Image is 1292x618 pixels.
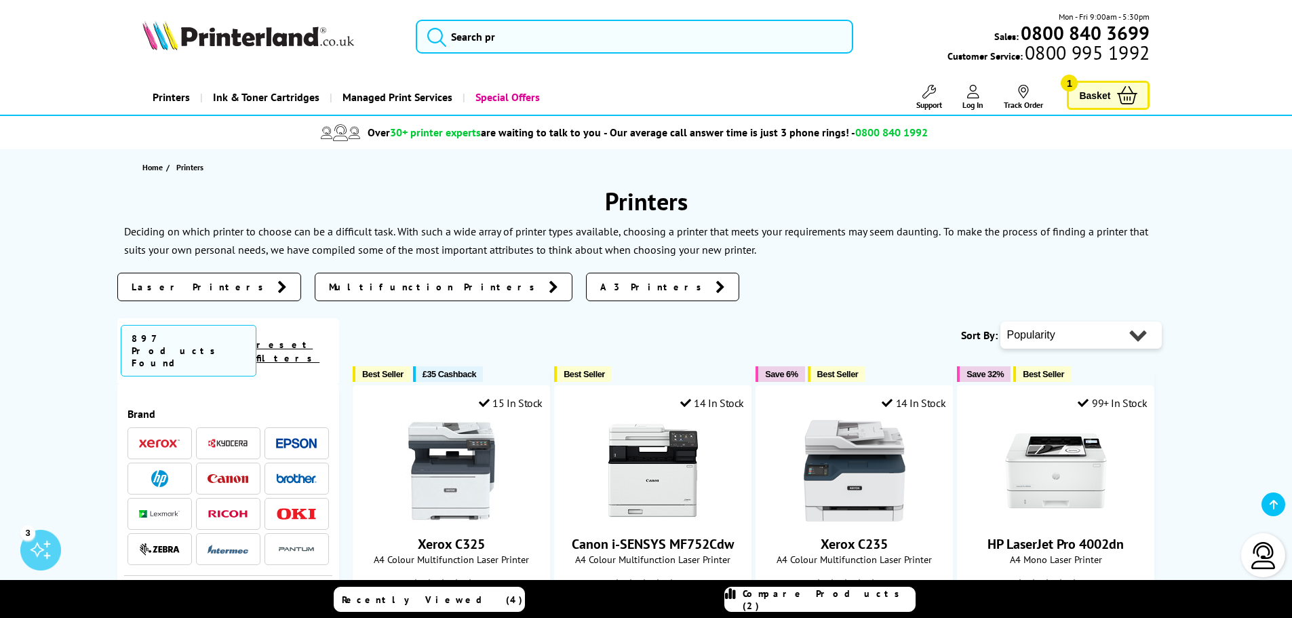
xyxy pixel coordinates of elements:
[139,435,180,452] a: Xerox
[401,511,503,524] a: Xerox C325
[423,369,476,379] span: £35 Cashback
[883,573,897,598] span: (57)
[1019,26,1150,39] a: 0800 840 3699
[821,535,888,553] a: Xerox C235
[416,20,853,54] input: Search pr
[855,125,928,139] span: 0800 840 1992
[680,396,744,410] div: 14 In Stock
[200,80,330,115] a: Ink & Toner Cartridges
[315,273,572,301] a: Multifunction Printers
[117,185,1175,217] h1: Printers
[401,420,503,522] img: Xerox C325
[1005,511,1107,524] a: HP LaserJet Pro 4002dn
[962,100,983,110] span: Log In
[276,505,317,522] a: OKI
[1079,86,1110,104] span: Basket
[276,435,317,452] a: Epson
[1023,369,1064,379] span: Best Seller
[121,325,257,376] span: 897 Products Found
[463,80,550,115] a: Special Offers
[20,525,35,540] div: 3
[804,511,905,524] a: Xerox C235
[132,280,271,294] span: Laser Printers
[682,573,695,598] span: (40)
[362,369,404,379] span: Best Seller
[276,474,317,483] img: Brother
[390,125,481,139] span: 30+ printer experts
[139,439,180,448] img: Xerox
[329,280,542,294] span: Multifunction Printers
[276,508,317,520] img: OKI
[413,366,483,382] button: £35 Cashback
[208,438,248,448] img: Kyocera
[916,85,942,110] a: Support
[1023,46,1150,59] span: 0800 995 1992
[353,366,410,382] button: Best Seller
[763,553,945,566] span: A4 Colour Multifunction Laser Printer
[139,541,180,558] a: Zebra
[1059,10,1150,23] span: Mon - Fri 9:00am - 5:30pm
[916,100,942,110] span: Support
[117,273,301,301] a: Laser Printers
[602,420,704,522] img: Canon i-SENSYS MF752Cdw
[1004,85,1043,110] a: Track Order
[208,435,248,452] a: Kyocera
[276,541,317,558] img: Pantum
[213,80,319,115] span: Ink & Toner Cartridges
[1067,81,1150,110] a: Basket 1
[142,160,166,174] a: Home
[1078,396,1147,410] div: 99+ In Stock
[151,470,168,487] img: HP
[208,541,248,558] a: Intermec
[208,505,248,522] a: Ricoh
[817,369,859,379] span: Best Seller
[139,543,180,556] img: Zebra
[176,162,203,172] span: Printers
[804,420,905,522] img: Xerox C235
[564,369,605,379] span: Best Seller
[947,46,1150,62] span: Customer Service:
[1021,20,1150,45] b: 0800 840 3699
[139,470,180,487] a: HP
[961,328,998,342] span: Sort By:
[1084,573,1098,598] span: (32)
[1061,75,1078,92] span: 1
[128,407,330,421] span: Brand
[962,85,983,110] a: Log In
[1005,420,1107,522] img: HP LaserJet Pro 4002dn
[124,225,941,238] p: Deciding on which printer to choose can be a difficult task. With such a wide array of printer ty...
[743,587,915,612] span: Compare Products (2)
[142,20,399,53] a: Printerland Logo
[604,125,928,139] span: - Our average call answer time is just 3 phone rings! -
[994,30,1019,43] span: Sales:
[342,594,523,606] span: Recently Viewed (4)
[276,438,317,448] img: Epson
[602,511,704,524] a: Canon i-SENSYS MF752Cdw
[586,273,739,301] a: A3 Printers
[276,470,317,487] a: Brother
[964,553,1147,566] span: A4 Mono Laser Printer
[756,366,804,382] button: Save 6%
[208,474,248,483] img: Canon
[479,396,543,410] div: 15 In Stock
[124,225,1148,256] p: To make the process of finding a printer that suits your own personal needs, we have compiled som...
[256,339,319,364] a: reset filters
[987,535,1124,553] a: HP LaserJet Pro 4002dn
[142,80,200,115] a: Printers
[562,553,744,566] span: A4 Colour Multifunction Laser Printer
[600,280,709,294] span: A3 Printers
[330,80,463,115] a: Managed Print Services
[360,553,543,566] span: A4 Colour Multifunction Laser Printer
[334,587,525,612] a: Recently Viewed (4)
[208,470,248,487] a: Canon
[208,510,248,518] img: Ricoh
[966,369,1004,379] span: Save 32%
[139,510,180,518] img: Lexmark
[368,125,601,139] span: Over are waiting to talk to you
[957,366,1011,382] button: Save 32%
[765,369,798,379] span: Save 6%
[554,366,612,382] button: Best Seller
[808,366,865,382] button: Best Seller
[418,535,485,553] a: Xerox C325
[882,396,945,410] div: 14 In Stock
